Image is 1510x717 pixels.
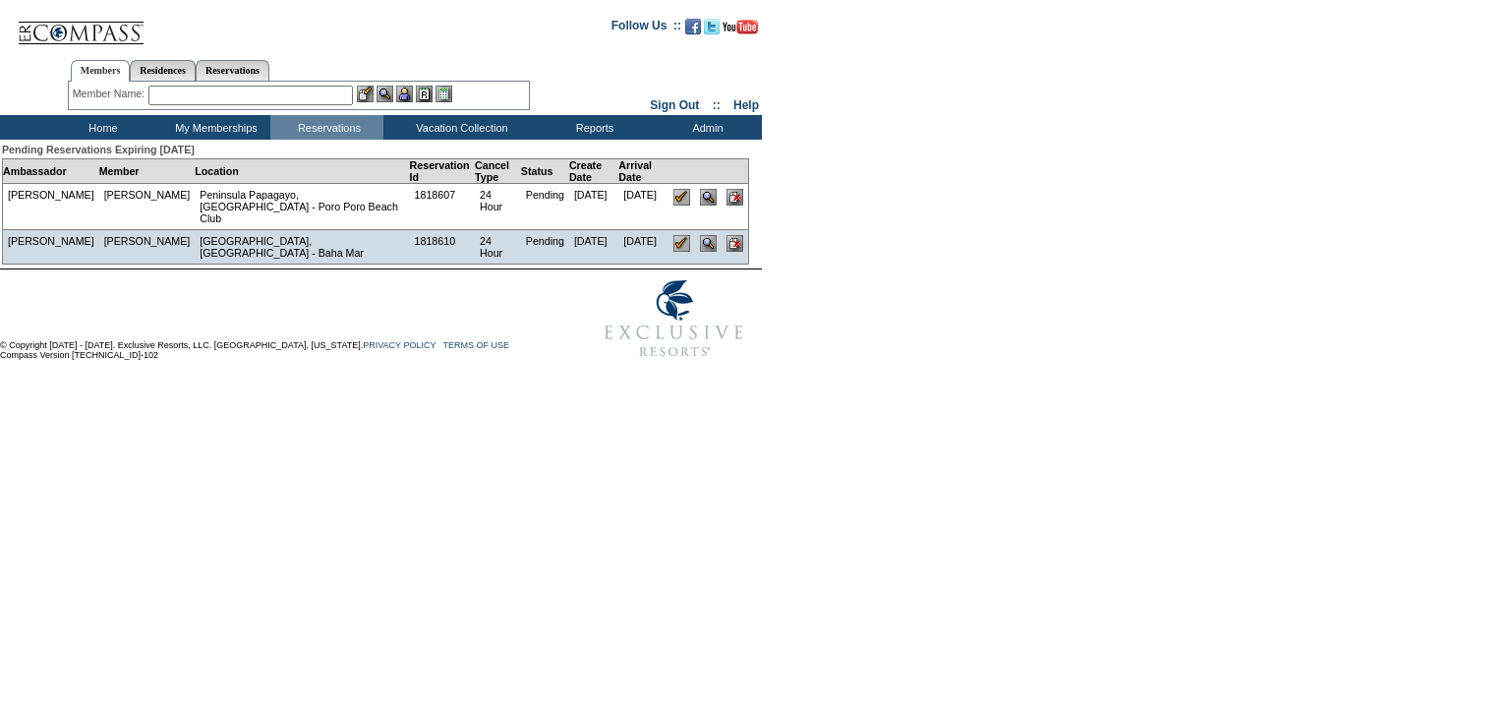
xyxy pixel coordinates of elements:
a: TERMS OF USE [443,340,510,350]
input: View [700,235,717,252]
input: Cancel [726,189,743,206]
td: [PERSON_NAME] [3,230,99,265]
td: Pending [521,230,569,265]
input: Cancel [726,235,743,252]
td: [DATE] [569,230,618,265]
td: 1818607 [410,184,475,230]
td: 24 Hour [475,230,521,265]
td: [PERSON_NAME] [99,184,196,230]
img: Reservations [416,86,433,102]
a: Subscribe to our YouTube Channel [723,25,758,36]
input: Confirm [673,235,690,252]
td: Home [44,115,157,140]
td: [GEOGRAPHIC_DATA], [GEOGRAPHIC_DATA] - Baha Mar [195,230,409,265]
span: Pending Reservations Expiring [DATE] [2,144,195,155]
td: Pending [521,184,569,230]
img: View [377,86,393,102]
span: :: [713,98,721,112]
td: Admin [649,115,762,140]
td: Ambassador [3,159,99,184]
td: My Memberships [157,115,270,140]
a: Follow us on Twitter [704,25,720,36]
td: [PERSON_NAME] [3,184,99,230]
td: Reports [536,115,649,140]
td: Arrival Date [618,159,668,184]
a: Become our fan on Facebook [685,25,701,36]
img: Exclusive Resorts [586,269,762,368]
td: Status [521,159,569,184]
td: Reservation Id [410,159,475,184]
img: Follow us on Twitter [704,19,720,34]
td: 1818610 [410,230,475,265]
a: Sign Out [650,98,699,112]
td: Create Date [569,159,618,184]
img: Become our fan on Facebook [685,19,701,34]
td: 24 Hour [475,184,521,230]
a: Help [733,98,759,112]
img: Subscribe to our YouTube Channel [723,20,758,34]
td: Peninsula Papagayo, [GEOGRAPHIC_DATA] - Poro Poro Beach Club [195,184,409,230]
div: Member Name: [73,86,148,102]
a: Residences [130,60,196,81]
td: [DATE] [618,230,668,265]
td: [DATE] [618,184,668,230]
img: Compass Home [17,5,145,45]
img: b_edit.gif [357,86,374,102]
input: Confirm [673,189,690,206]
a: Members [71,60,131,82]
a: Reservations [196,60,269,81]
td: Reservations [270,115,383,140]
td: Follow Us :: [611,17,681,40]
td: [DATE] [569,184,618,230]
input: View [700,189,717,206]
td: Location [195,159,409,184]
img: Impersonate [396,86,413,102]
td: [PERSON_NAME] [99,230,196,265]
a: PRIVACY POLICY [363,340,436,350]
td: Cancel Type [475,159,521,184]
td: Member [99,159,196,184]
img: b_calculator.gif [436,86,452,102]
td: Vacation Collection [383,115,536,140]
